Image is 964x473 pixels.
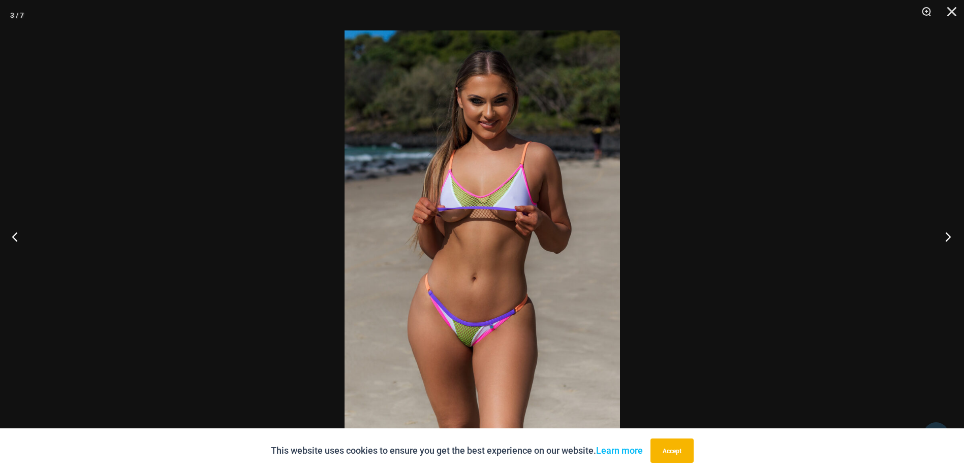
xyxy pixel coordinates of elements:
img: Reckless Neon Crush Lime Crush 349 Crop Top 296 Cheeky Bottom 01 [345,30,620,443]
p: This website uses cookies to ensure you get the best experience on our website. [271,443,643,458]
div: 3 / 7 [10,8,24,23]
a: Learn more [596,445,643,456]
button: Accept [650,438,694,463]
button: Next [926,211,964,262]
